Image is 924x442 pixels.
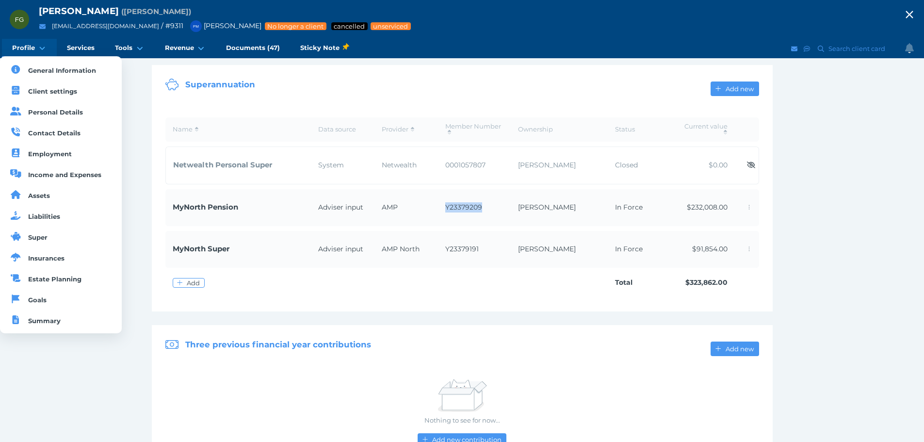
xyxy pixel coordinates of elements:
span: Income and Expenses [28,171,101,179]
span: Advice status: No review during service period [373,22,409,30]
span: In Force [615,203,643,212]
span: Closed [615,161,638,169]
span: Insurances [28,254,65,262]
span: $323,862.00 [685,278,728,287]
span: Contact Details [28,129,81,137]
a: [EMAIL_ADDRESS][DOMAIN_NAME] [52,22,159,30]
span: AMP [382,203,398,212]
span: [PERSON_NAME] [518,161,576,169]
div: Peter McDonald [190,20,202,32]
span: Profile [12,44,35,52]
span: Service package status: Cancelled before agreement end date [333,22,366,30]
span: Three previous financial year contributions [185,340,371,349]
span: Documents (47) [226,44,280,52]
span: / # 9311 [161,21,183,30]
span: Superannuation [185,80,255,89]
span: 0001057807 [445,161,486,169]
span: MyNorth Super [173,244,229,253]
span: Goals [28,296,47,304]
span: Adviser input [318,245,363,253]
span: Summary [28,317,61,325]
div: Francis Gardi [10,10,29,29]
span: Assets [28,192,50,199]
span: FG [15,16,24,23]
span: General Information [28,66,96,74]
span: Client settings [28,87,77,95]
span: AMP North [382,245,420,253]
button: Add new [711,82,759,96]
span: Netwealth Personal Super [173,160,272,169]
span: Adviser input [318,203,363,212]
button: Email [790,43,799,55]
span: Total [615,278,632,287]
th: Name [165,117,311,142]
th: Current value [671,117,735,142]
span: $232,008.00 [687,203,728,212]
span: Services [67,44,95,52]
a: Services [57,39,105,58]
th: Ownership [511,117,608,142]
span: Estate Planning [28,275,81,283]
span: Y23379191 [445,245,479,253]
span: [PERSON_NAME] [518,245,576,253]
span: Tools [115,44,132,52]
span: Liabilities [28,213,60,220]
th: Provider [374,117,438,142]
span: PM [193,24,199,29]
span: Personal Details [28,108,83,116]
span: Add new [723,345,758,353]
span: [PERSON_NAME] [39,5,119,16]
button: Add new [711,342,759,356]
span: In Force [615,245,643,253]
span: $0.00 [709,161,728,169]
img: Nothing to see for now... [438,379,487,412]
button: Email [36,20,49,33]
a: Documents (47) [216,39,290,58]
span: Y23379209 [445,203,482,212]
span: $91,854.00 [692,245,728,253]
span: MyNorth Pension [173,202,238,212]
span: Netwealth [382,161,417,169]
span: Revenue [165,44,194,52]
a: Revenue [155,39,216,58]
span: Sticky Note [300,43,348,53]
th: Status [608,117,671,142]
span: Super [28,233,48,241]
a: Profile [2,39,57,58]
span: Add new [723,85,758,93]
th: Data source [311,117,374,142]
span: Add [185,279,204,287]
span: No longer a client [267,22,324,30]
th: Member Number [438,117,511,142]
button: Search client card [813,43,890,55]
button: Add [173,278,205,288]
span: System [318,161,344,169]
span: Preferred name [121,7,191,16]
span: [PERSON_NAME] [185,21,261,30]
span: Search client card [827,45,890,52]
span: Employment [28,150,72,158]
button: SMS [802,43,812,55]
span: [PERSON_NAME] [518,203,576,212]
span: Nothing to see for now... [424,416,500,424]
